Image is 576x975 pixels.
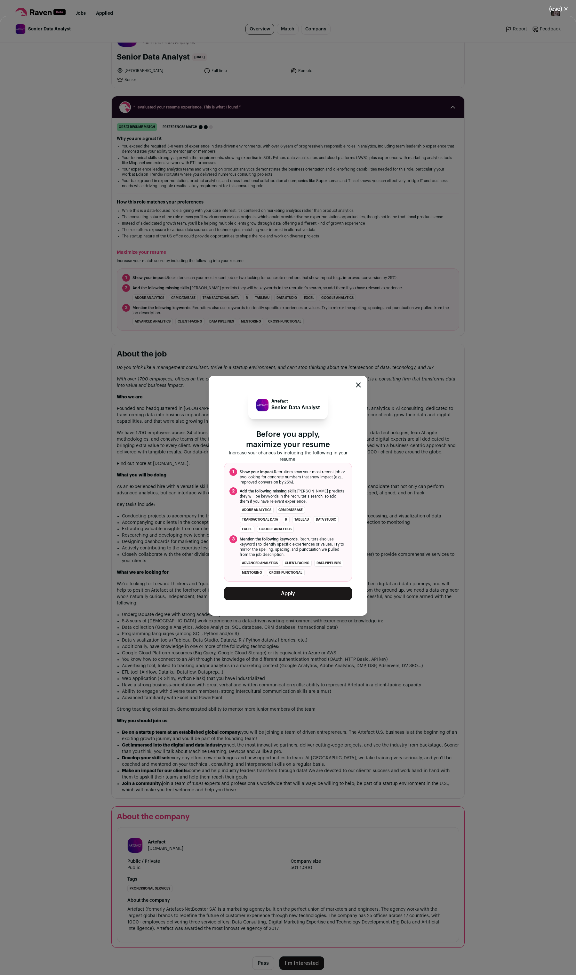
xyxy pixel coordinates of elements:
li: data pipelines [314,560,343,567]
li: Adobe Analytics [240,507,274,514]
span: 3 [229,535,237,543]
p: Before you apply, maximize your resume [224,429,352,450]
li: client-facing [283,560,312,567]
img: d2e2839e28e0ea1b76b3c9ba3ff31c3f74b5fabc6ef62bf6296e2501ac2b619b.jpg [256,399,268,411]
span: Mention the following keywords [240,537,298,541]
li: Data Studio [314,516,339,523]
span: . Recruiters also use keywords to identify specific experiences or values. Try to mirror the spel... [240,537,347,557]
span: Show your impact. [240,470,274,474]
p: Increase your chances by including the following in your resume: [224,450,352,463]
button: Close modal [356,382,361,388]
li: transactional data [240,516,280,523]
p: Senior Data Analyst [271,404,320,412]
p: Artefact [271,399,320,404]
span: Recruiters scan your most recent job or two looking for concrete numbers that show impact (e.g., ... [240,469,347,485]
li: mentoring [240,569,264,576]
button: Apply [224,587,352,600]
li: CRM database [276,507,305,514]
li: Tableau [292,516,311,523]
li: cross-functional [267,569,305,576]
span: [PERSON_NAME] predicts they will be keywords in the recruiter's search, so add them if you have r... [240,489,347,504]
li: advanced analytics [240,560,280,567]
span: Add the following missing skills. [240,489,297,493]
li: Excel [240,526,254,533]
button: Close modal [541,2,576,16]
span: 1 [229,468,237,476]
li: R [283,516,290,523]
li: Google Analytics [257,526,294,533]
span: 2 [229,487,237,495]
